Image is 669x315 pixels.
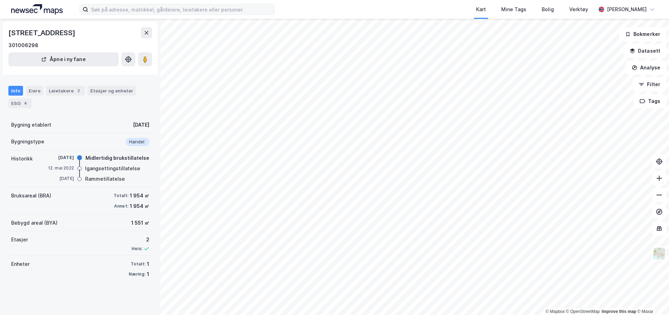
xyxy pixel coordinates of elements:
[131,235,149,244] div: 2
[634,282,669,315] div: Kontrollprogram for chat
[131,261,145,267] div: Totalt:
[85,154,149,162] div: Midlertidig brukstillatelse
[546,309,565,314] a: Mapbox
[11,260,30,268] div: Enheter
[8,41,38,50] div: 301006298
[114,193,128,198] div: Totalt:
[131,246,142,252] div: Heis:
[22,100,29,107] div: 4
[633,77,666,91] button: Filter
[46,155,74,161] div: [DATE]
[566,309,600,314] a: OpenStreetMap
[85,175,125,183] div: Rammetillatelse
[8,27,77,38] div: [STREET_ADDRESS]
[8,86,23,96] div: Info
[85,164,140,173] div: Igangsettingstillatelse
[476,5,486,14] div: Kart
[130,192,149,200] div: 1 954 ㎡
[147,260,149,268] div: 1
[11,121,51,129] div: Bygning etablert
[607,5,647,14] div: [PERSON_NAME]
[11,192,51,200] div: Bruksareal (BRA)
[46,175,74,182] div: [DATE]
[11,155,33,163] div: Historikk
[11,4,63,15] img: logo.a4113a55bc3d86da70a041830d287a7e.svg
[8,98,32,108] div: ESG
[11,219,58,227] div: Bebygd areal (BYA)
[542,5,554,14] div: Bolig
[634,282,669,315] iframe: Chat Widget
[11,137,44,146] div: Bygningstype
[114,203,128,209] div: Annet:
[147,270,149,278] div: 1
[634,94,666,108] button: Tags
[130,202,149,210] div: 1 954 ㎡
[88,4,275,15] input: Søk på adresse, matrikkel, gårdeiere, leietakere eller personer
[46,86,85,96] div: Leietakere
[626,61,666,75] button: Analyse
[602,309,636,314] a: Improve this map
[75,87,82,94] div: 2
[619,27,666,41] button: Bokmerker
[569,5,588,14] div: Verktøy
[129,271,145,277] div: Næring:
[131,219,149,227] div: 1 551 ㎡
[8,52,119,66] button: Åpne i ny fane
[501,5,526,14] div: Mine Tags
[26,86,43,96] div: Eiere
[133,121,149,129] div: [DATE]
[90,88,133,94] div: Etasjer og enheter
[653,247,666,260] img: Z
[46,165,74,171] div: 12. mai 2022
[624,44,666,58] button: Datasett
[11,235,28,244] div: Etasjer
